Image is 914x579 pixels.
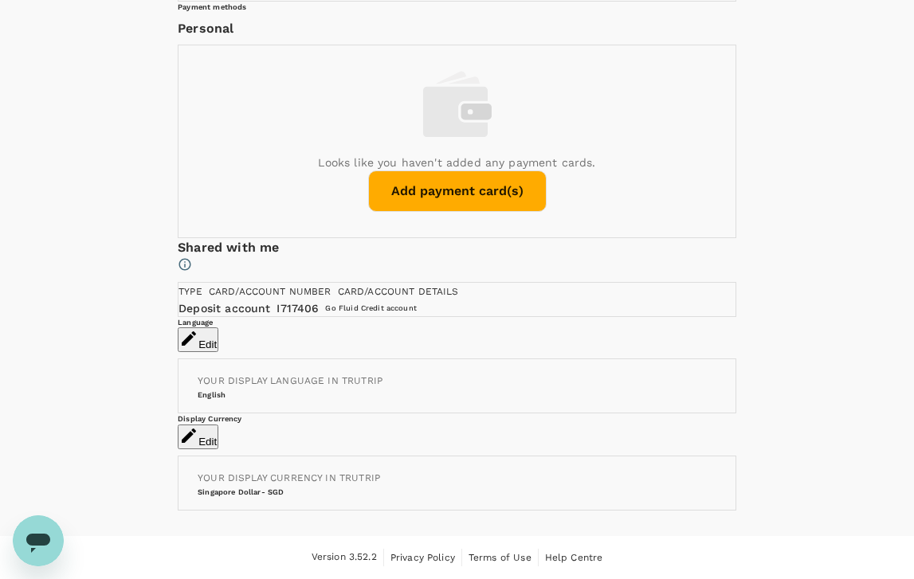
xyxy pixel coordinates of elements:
button: Edit [178,424,218,449]
a: Help Centre [545,549,603,566]
div: Language [178,317,736,327]
span: Card/Account number [209,286,331,297]
span: Type [178,286,202,297]
p: Personal [178,19,736,38]
iframe: Button to launch messaging window [13,515,64,566]
p: Deposit account [178,300,270,316]
span: Privacy Policy [390,552,455,563]
span: Your display currency in TruTrip [198,472,380,483]
span: Your display language in TruTrip [198,375,382,386]
h6: English [198,389,716,400]
div: Display Currency [178,413,736,424]
span: Help Centre [545,552,603,563]
img: payment [423,71,492,138]
p: Shared with me [178,238,736,257]
button: Edit [178,327,218,352]
h6: Payment methods [178,2,736,12]
h6: Go Fluid Credit account [325,303,416,313]
p: Looks like you haven't added any payment cards. [318,155,595,170]
span: Version 3.52.2 [312,550,377,565]
button: Add payment card(s) [368,170,547,212]
span: Card/Account details [338,286,459,297]
h6: Singapore Dollar - SGD [198,487,716,497]
a: Privacy Policy [390,549,455,566]
span: Terms of Use [469,552,532,563]
p: I717406 [277,300,319,316]
a: Terms of Use [469,549,532,566]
